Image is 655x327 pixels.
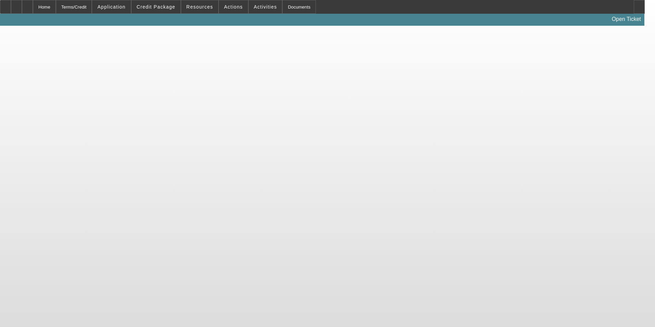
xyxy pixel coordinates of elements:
span: Application [97,4,125,10]
a: Open Ticket [609,13,644,25]
span: Actions [224,4,243,10]
span: Credit Package [137,4,175,10]
button: Resources [181,0,218,13]
span: Activities [254,4,277,10]
button: Activities [249,0,282,13]
button: Application [92,0,131,13]
button: Credit Package [132,0,181,13]
button: Actions [219,0,248,13]
span: Resources [186,4,213,10]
